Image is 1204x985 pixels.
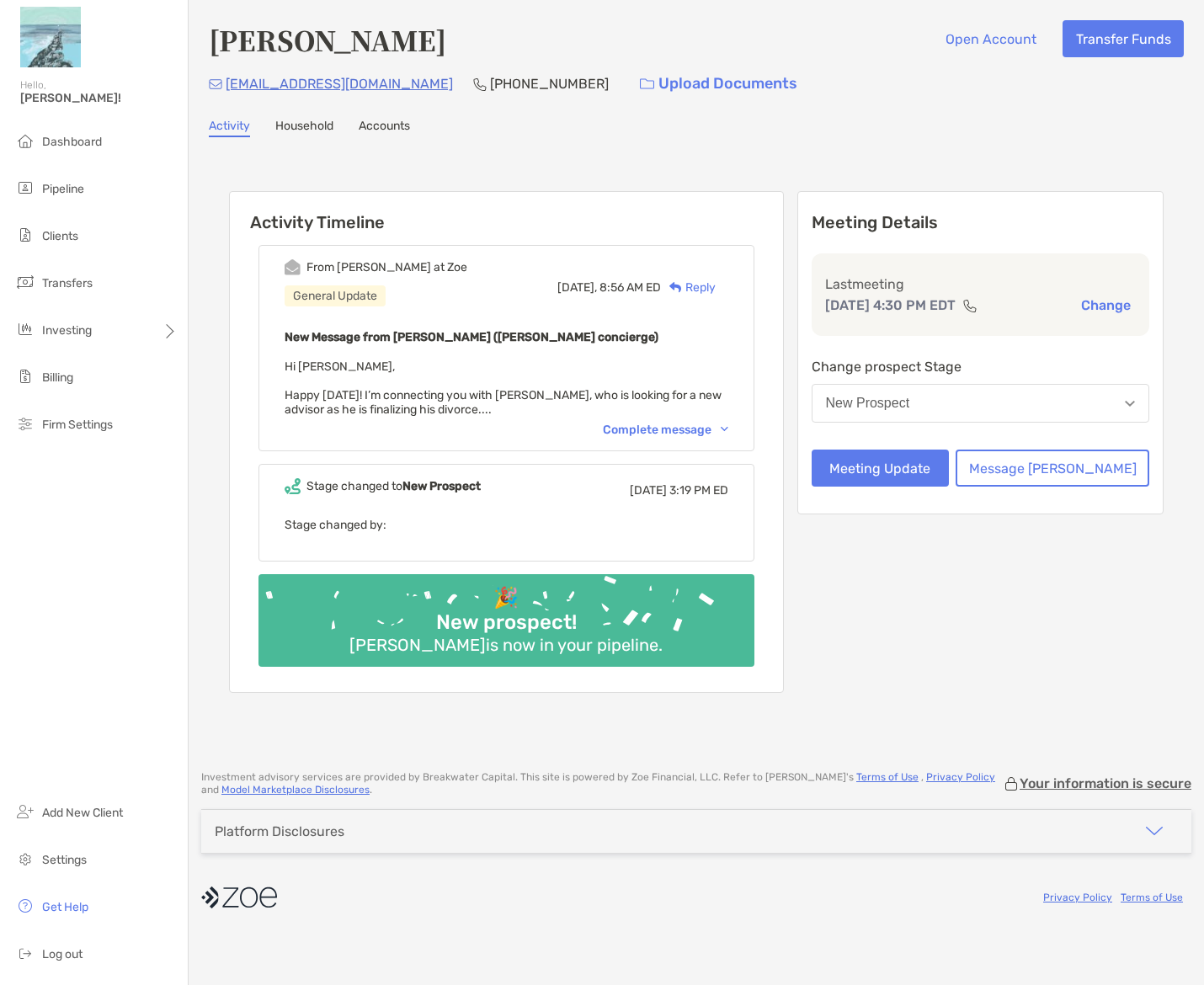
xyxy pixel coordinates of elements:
[15,943,35,963] img: logout icon
[42,853,87,867] span: Settings
[956,450,1149,487] button: Message [PERSON_NAME]
[1043,892,1112,903] a: Privacy Policy
[856,771,919,783] a: Terms of Use
[306,479,481,493] div: Stage changed to
[1125,401,1135,407] img: Open dropdown arrow
[825,274,1137,295] p: Last meeting
[812,356,1150,377] p: Change prospect Stage
[42,947,83,961] span: Log out
[42,900,88,914] span: Get Help
[932,20,1049,57] button: Open Account
[15,849,35,869] img: settings icon
[42,182,84,196] span: Pipeline
[15,896,35,916] img: get-help icon
[926,771,995,783] a: Privacy Policy
[306,260,467,274] div: From [PERSON_NAME] at Zoe
[962,299,978,312] img: communication type
[825,295,956,316] p: [DATE] 4:30 PM EDT
[1121,892,1183,903] a: Terms of Use
[42,323,92,338] span: Investing
[630,483,667,498] span: [DATE]
[15,225,35,245] img: clients icon
[490,73,609,94] p: [PHONE_NUMBER]
[275,119,333,137] a: Household
[42,135,102,149] span: Dashboard
[20,91,178,105] span: [PERSON_NAME]!
[209,20,446,59] h4: [PERSON_NAME]
[285,359,722,417] span: Hi [PERSON_NAME], Happy [DATE]! I’m connecting you with [PERSON_NAME], who is looking for a new a...
[603,423,728,437] div: Complete message
[721,427,728,432] img: Chevron icon
[42,276,93,290] span: Transfers
[15,319,35,339] img: investing icon
[629,66,808,102] a: Upload Documents
[15,130,35,151] img: dashboard icon
[343,635,669,655] div: [PERSON_NAME] is now in your pipeline.
[285,259,301,275] img: Event icon
[826,396,910,411] div: New Prospect
[15,178,35,198] img: pipeline icon
[258,574,754,652] img: Confetti
[221,784,370,796] a: Model Marketplace Disclosures
[42,418,113,432] span: Firm Settings
[20,7,81,67] img: Zoe Logo
[201,771,1003,796] p: Investment advisory services are provided by Breakwater Capital . This site is powered by Zoe Fin...
[15,366,35,386] img: billing icon
[429,610,583,635] div: New prospect!
[15,413,35,434] img: firm-settings icon
[209,119,250,137] a: Activity
[215,823,344,839] div: Platform Disclosures
[640,78,654,90] img: button icon
[285,285,386,306] div: General Update
[15,272,35,292] img: transfers icon
[42,229,78,243] span: Clients
[1020,775,1191,791] p: Your information is secure
[661,279,716,296] div: Reply
[402,479,481,493] b: New Prospect
[285,478,301,494] img: Event icon
[1144,821,1164,841] img: icon arrow
[599,280,661,295] span: 8:56 AM ED
[42,370,73,385] span: Billing
[226,73,453,94] p: [EMAIL_ADDRESS][DOMAIN_NAME]
[201,879,277,917] img: company logo
[812,212,1150,233] p: Meeting Details
[669,483,728,498] span: 3:19 PM ED
[1063,20,1184,57] button: Transfer Funds
[230,192,783,232] h6: Activity Timeline
[557,280,597,295] span: [DATE],
[15,801,35,822] img: add_new_client icon
[42,806,123,820] span: Add New Client
[812,450,950,487] button: Meeting Update
[812,384,1150,423] button: New Prospect
[209,79,222,89] img: Email Icon
[359,119,410,137] a: Accounts
[473,77,487,91] img: Phone Icon
[487,586,525,610] div: 🎉
[285,330,658,344] b: New Message from [PERSON_NAME] ([PERSON_NAME] concierge)
[1076,296,1136,314] button: Change
[285,514,728,535] p: Stage changed by:
[669,282,682,293] img: Reply icon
